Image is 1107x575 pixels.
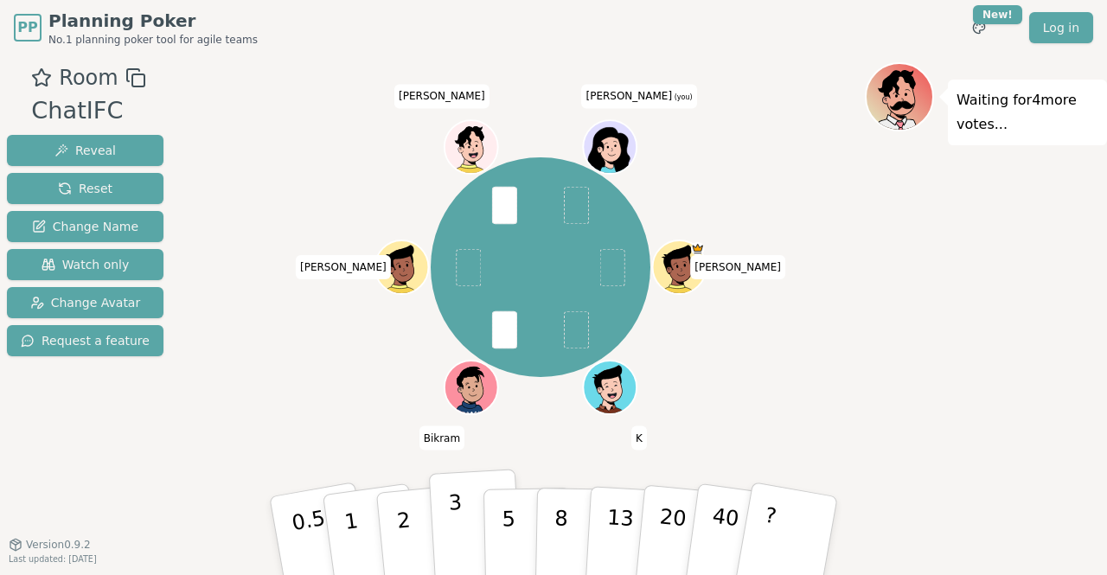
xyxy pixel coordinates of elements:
[14,9,258,47] a: PPPlanning PokerNo.1 planning poker tool for agile teams
[9,554,97,564] span: Last updated: [DATE]
[9,538,91,552] button: Version0.9.2
[7,287,163,318] button: Change Avatar
[7,325,163,356] button: Request a feature
[48,9,258,33] span: Planning Poker
[7,249,163,280] button: Watch only
[32,218,138,235] span: Change Name
[957,88,1098,137] p: Waiting for 4 more votes...
[585,122,635,172] button: Click to change your avatar
[54,142,116,159] span: Reveal
[691,242,704,255] span: Sam V is the host
[30,294,141,311] span: Change Avatar
[963,12,995,43] button: New!
[7,173,163,204] button: Reset
[631,426,647,450] span: Click to change your name
[1029,12,1093,43] a: Log in
[31,93,145,129] div: ChatIFC
[7,211,163,242] button: Change Name
[21,332,150,349] span: Request a feature
[690,255,785,279] span: Click to change your name
[7,135,163,166] button: Reveal
[42,256,130,273] span: Watch only
[581,85,696,109] span: Click to change your name
[419,426,465,450] span: Click to change your name
[394,85,490,109] span: Click to change your name
[672,94,693,102] span: (you)
[26,538,91,552] span: Version 0.9.2
[296,255,391,279] span: Click to change your name
[973,5,1022,24] div: New!
[59,62,118,93] span: Room
[31,62,52,93] button: Add as favourite
[17,17,37,38] span: PP
[48,33,258,47] span: No.1 planning poker tool for agile teams
[58,180,112,197] span: Reset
